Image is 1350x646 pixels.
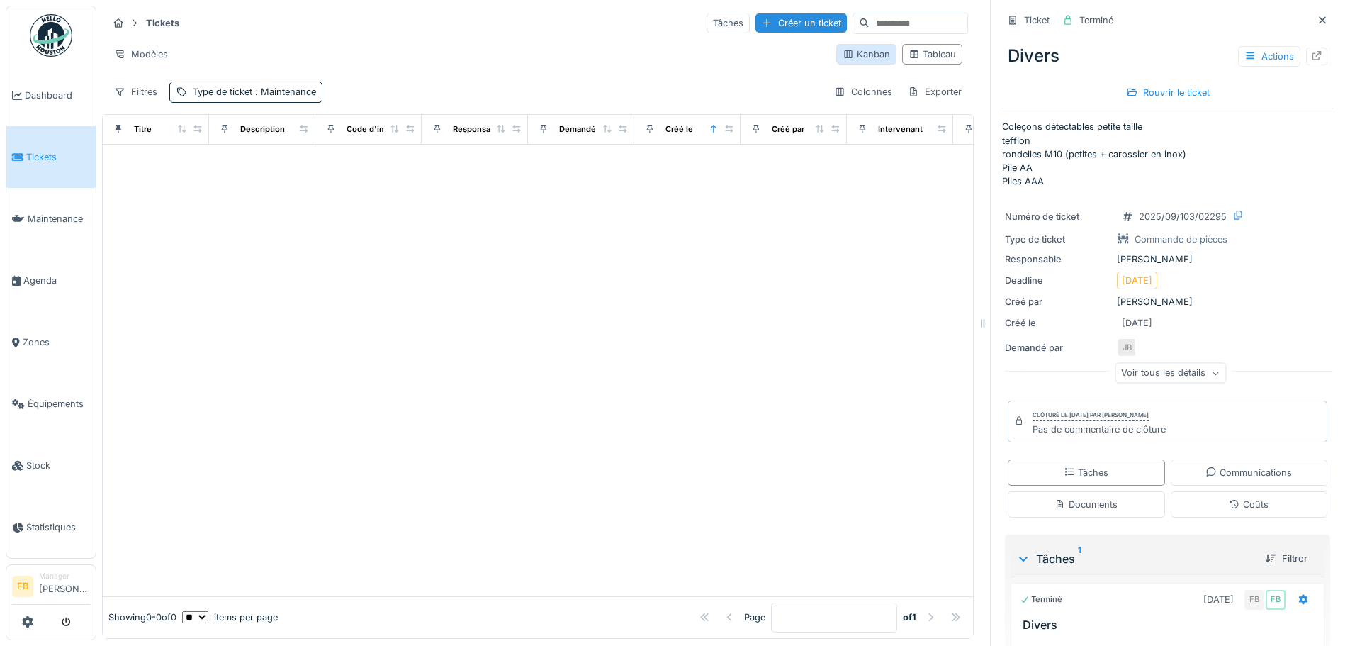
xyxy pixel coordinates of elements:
[39,571,90,601] li: [PERSON_NAME]
[1115,363,1226,384] div: Voir tous les détails
[134,123,152,135] div: Titre
[6,373,96,435] a: Équipements
[28,397,90,411] span: Équipements
[1205,466,1292,479] div: Communications
[1005,274,1111,287] div: Deadline
[909,48,956,61] div: Tableau
[1005,295,1111,308] div: Créé par
[755,13,847,33] div: Créer un ticket
[772,123,804,135] div: Créé par
[453,123,502,135] div: Responsable
[1005,252,1330,266] div: [PERSON_NAME]
[1120,83,1215,102] div: Rouvrir le ticket
[1064,466,1108,479] div: Tâches
[25,89,90,102] span: Dashboard
[6,126,96,188] a: Tickets
[665,123,693,135] div: Créé le
[1203,593,1234,606] div: [DATE]
[1078,550,1081,567] sup: 1
[108,82,164,102] div: Filtres
[1005,252,1111,266] div: Responsable
[559,123,610,135] div: Demandé par
[108,44,174,65] div: Modèles
[903,611,916,624] strong: of 1
[1005,210,1111,223] div: Numéro de ticket
[707,13,750,33] div: Tâches
[828,82,899,102] div: Colonnes
[30,14,72,57] img: Badge_color-CXgf-gQk.svg
[193,85,316,99] div: Type de ticket
[1229,498,1269,511] div: Coûts
[1135,233,1227,246] div: Commande de pièces
[1024,13,1050,27] div: Ticket
[1259,549,1313,568] div: Filtrer
[140,16,185,30] strong: Tickets
[1023,618,1318,632] h3: Divers
[1033,411,1149,421] div: Clôturé le [DATE] par [PERSON_NAME]
[1122,316,1152,330] div: [DATE]
[6,188,96,250] a: Maintenance
[1002,38,1333,74] div: Divers
[6,65,96,126] a: Dashboard
[878,123,923,135] div: Intervenant
[26,150,90,164] span: Tickets
[347,123,418,135] div: Code d'imputation
[252,87,316,97] span: : Maintenance
[23,335,90,349] span: Zones
[26,520,90,534] span: Statistiques
[6,435,96,496] a: Stock
[1266,590,1286,610] div: FB
[843,48,890,61] div: Kanban
[26,459,90,472] span: Stock
[1238,46,1300,67] div: Actions
[1016,550,1254,567] div: Tâches
[108,611,176,624] div: Showing 0 - 0 of 0
[6,250,96,311] a: Agenda
[1033,423,1166,436] div: Pas de commentaire de clôture
[1054,498,1118,511] div: Documents
[1002,120,1333,188] p: Coleçons détectables petite taille tefflon rondelles M10 (petites + carossier en inox) Pile AA Pi...
[1122,274,1152,287] div: [DATE]
[1244,590,1264,610] div: FB
[901,82,968,102] div: Exporter
[6,311,96,373] a: Zones
[182,611,278,624] div: items per page
[1079,13,1113,27] div: Terminé
[1117,338,1137,357] div: JB
[28,212,90,225] span: Maintenance
[39,571,90,581] div: Manager
[1005,341,1111,355] div: Demandé par
[6,496,96,558] a: Statistiques
[1005,295,1330,308] div: [PERSON_NAME]
[744,611,765,624] div: Page
[1139,210,1227,223] div: 2025/09/103/02295
[12,571,90,605] a: FB Manager[PERSON_NAME]
[1020,594,1062,606] div: Terminé
[1005,316,1111,330] div: Créé le
[23,274,90,287] span: Agenda
[240,123,285,135] div: Description
[1005,233,1111,246] div: Type de ticket
[12,576,33,597] li: FB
